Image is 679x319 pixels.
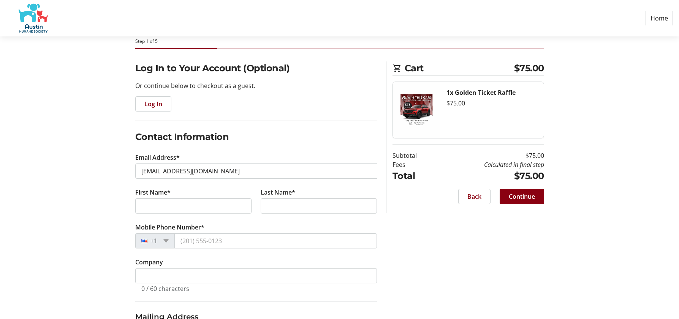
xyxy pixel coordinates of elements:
[135,130,377,144] h2: Contact Information
[135,223,204,232] label: Mobile Phone Number*
[261,188,295,197] label: Last Name*
[393,169,436,183] td: Total
[135,38,544,45] div: Step 1 of 5
[135,96,171,112] button: Log In
[646,11,673,25] a: Home
[393,151,436,160] td: Subtotal
[509,192,535,201] span: Continue
[393,82,440,138] img: Golden Ticket Raffle
[500,189,544,204] button: Continue
[436,151,544,160] td: $75.00
[405,61,514,75] span: Cart
[144,99,162,108] span: Log In
[141,284,189,293] tr-character-limit: 0 / 60 characters
[135,81,377,90] p: Or continue below to checkout as a guest.
[436,169,544,183] td: $75.00
[6,3,60,33] img: Austin Humane Society's Logo
[135,258,163,267] label: Company
[467,192,481,201] span: Back
[446,88,516,97] strong: 1x Golden Ticket Raffle
[393,160,436,169] td: Fees
[458,189,491,204] button: Back
[135,153,180,162] label: Email Address*
[436,160,544,169] td: Calculated in final step
[446,99,538,108] div: $75.00
[135,61,377,75] h2: Log In to Your Account (Optional)
[174,233,377,248] input: (201) 555-0123
[135,188,171,197] label: First Name*
[514,61,544,75] span: $75.00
